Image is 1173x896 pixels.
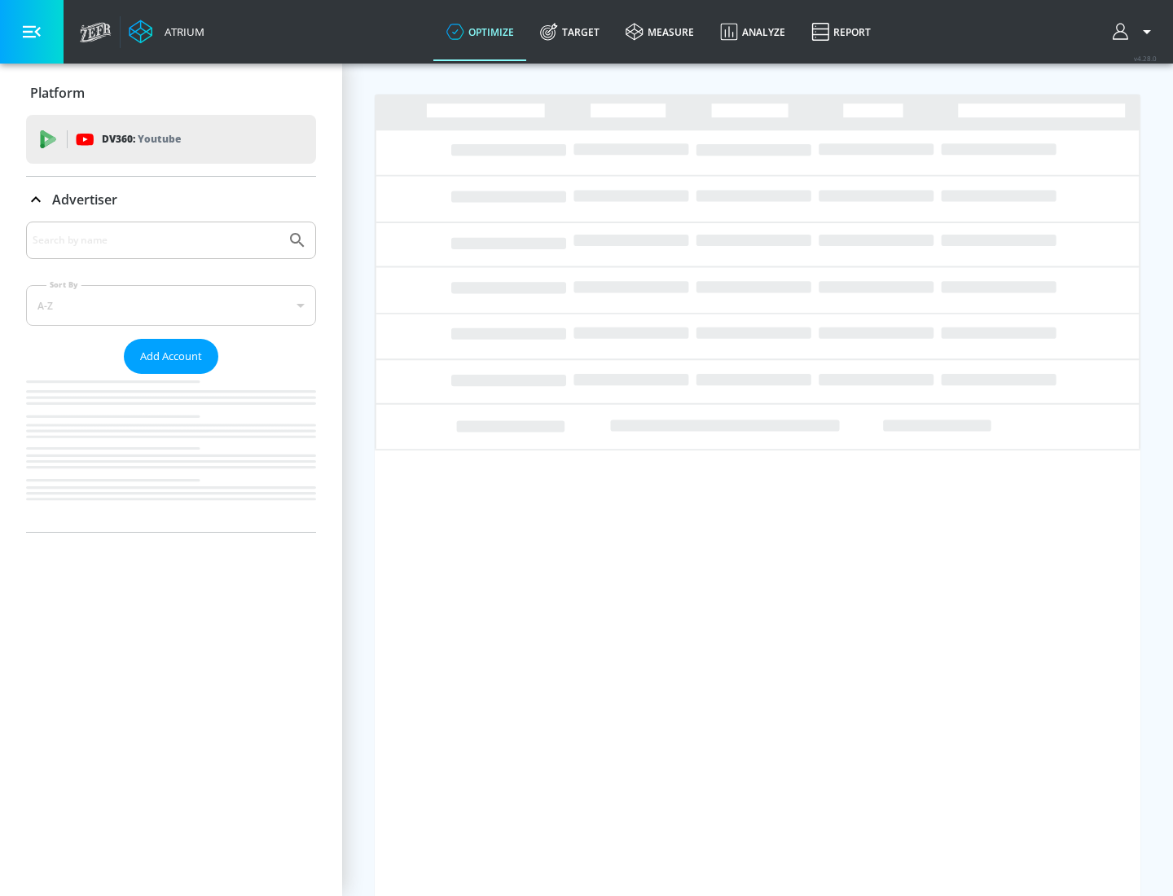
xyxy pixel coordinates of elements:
div: Advertiser [26,222,316,532]
a: Report [798,2,884,61]
a: Target [527,2,613,61]
div: DV360: Youtube [26,115,316,164]
nav: list of Advertiser [26,374,316,532]
a: measure [613,2,707,61]
p: Youtube [138,130,181,147]
label: Sort By [46,279,81,290]
input: Search by name [33,230,279,251]
div: Atrium [158,24,204,39]
div: A-Z [26,285,316,326]
div: Advertiser [26,177,316,222]
span: v 4.28.0 [1134,54,1157,63]
p: Advertiser [52,191,117,209]
a: Atrium [129,20,204,44]
div: Platform [26,70,316,116]
p: Platform [30,84,85,102]
a: Analyze [707,2,798,61]
a: optimize [433,2,527,61]
button: Add Account [124,339,218,374]
p: DV360: [102,130,181,148]
span: Add Account [140,347,202,366]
